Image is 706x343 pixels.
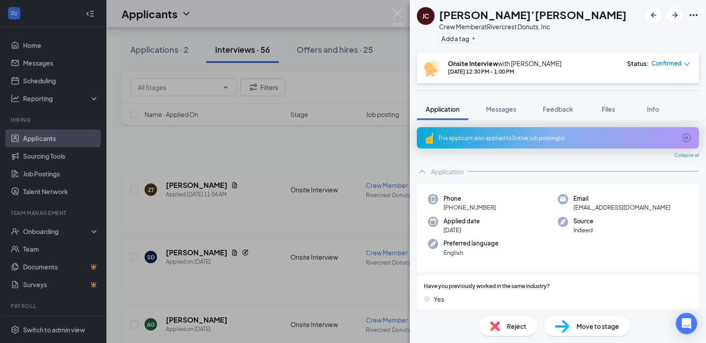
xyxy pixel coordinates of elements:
[434,308,442,317] span: No
[448,68,561,75] div: [DATE] 12:30 PM - 1:00 PM
[647,105,659,113] span: Info
[684,61,690,67] span: down
[448,59,498,67] b: Onsite Interview
[443,239,498,248] span: Preferred language
[443,226,480,234] span: [DATE]
[573,203,671,212] span: [EMAIL_ADDRESS][DOMAIN_NAME]
[443,248,498,257] span: English
[648,10,659,20] svg: ArrowLeftNew
[448,59,561,68] div: with [PERSON_NAME]
[681,133,692,143] svg: ArrowCircle
[443,203,496,212] span: [PHONE_NUMBER]
[543,105,573,113] span: Feedback
[443,217,480,226] span: Applied date
[434,294,444,304] span: Yes
[439,7,627,22] h1: [PERSON_NAME]’[PERSON_NAME]
[646,7,662,23] button: ArrowLeftNew
[670,10,680,20] svg: ArrowRight
[507,321,526,331] span: Reject
[573,226,593,234] span: Indeed
[443,194,496,203] span: Phone
[577,321,619,331] span: Move to stage
[438,134,676,142] div: This applicant also applied to 2 other job posting(s)
[573,217,593,226] span: Source
[431,167,464,176] div: Application
[627,59,649,68] div: Status :
[422,12,429,20] div: JC
[688,10,699,20] svg: Ellipses
[424,282,550,291] span: Have you previously worked in the same industry?
[667,7,683,23] button: ArrowRight
[417,166,428,177] svg: ChevronUp
[426,105,459,113] span: Application
[676,313,697,334] div: Open Intercom Messenger
[675,152,699,159] span: Collapse all
[651,59,682,68] span: Confirmed
[439,34,479,43] button: PlusAdd a tag
[471,36,476,41] svg: Plus
[486,105,516,113] span: Messages
[439,22,627,31] div: Crew Member at Rivercrest Donuts, Inc
[573,194,671,203] span: Email
[602,105,615,113] span: Files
